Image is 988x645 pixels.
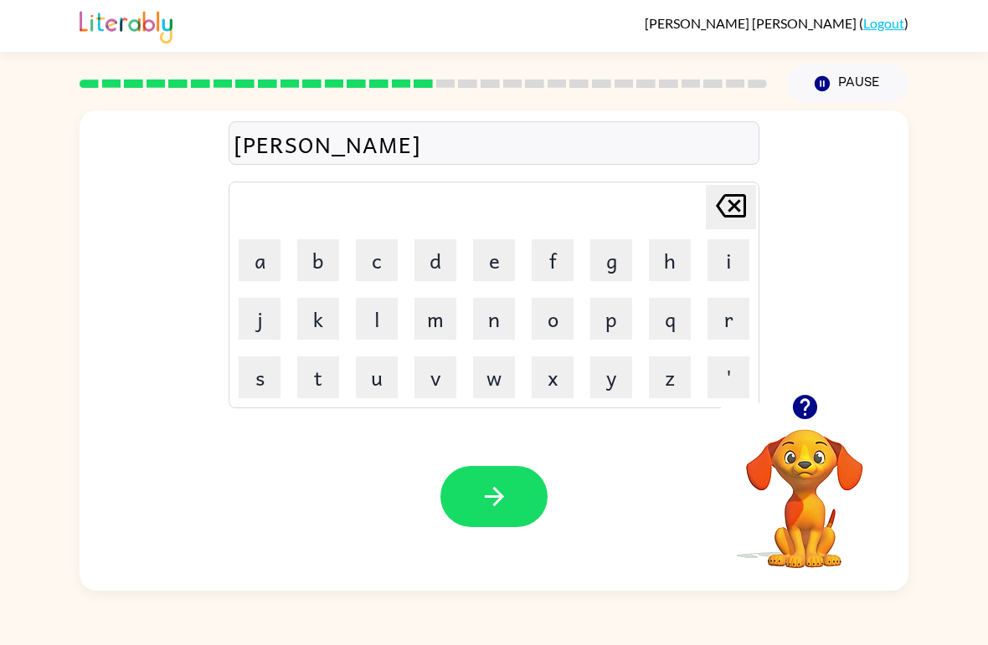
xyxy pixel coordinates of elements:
[473,298,515,340] button: n
[649,239,691,281] button: h
[645,15,859,31] span: [PERSON_NAME] [PERSON_NAME]
[590,298,632,340] button: p
[239,298,280,340] button: j
[649,298,691,340] button: q
[532,298,574,340] button: o
[356,298,398,340] button: l
[414,239,456,281] button: d
[297,298,339,340] button: k
[239,239,280,281] button: a
[473,239,515,281] button: e
[297,239,339,281] button: b
[532,356,574,398] button: x
[721,403,888,571] video: Your browser must support playing .mp4 files to use Literably. Please try using another browser.
[239,356,280,398] button: s
[473,356,515,398] button: w
[787,64,908,103] button: Pause
[356,239,398,281] button: c
[708,239,749,281] button: i
[356,356,398,398] button: u
[649,356,691,398] button: z
[80,7,172,44] img: Literably
[234,126,754,161] div: [PERSON_NAME]
[708,356,749,398] button: '
[532,239,574,281] button: f
[708,298,749,340] button: r
[414,356,456,398] button: v
[863,15,904,31] a: Logout
[297,356,339,398] button: t
[590,239,632,281] button: g
[414,298,456,340] button: m
[590,356,632,398] button: y
[645,15,908,31] div: ( )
